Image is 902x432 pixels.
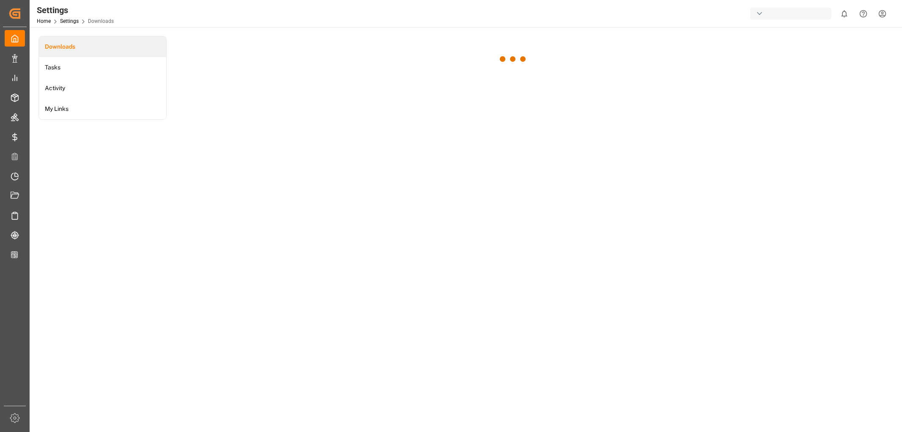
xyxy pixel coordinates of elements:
button: show 0 new notifications [835,4,854,23]
a: Activity [39,78,166,99]
a: Tasks [39,57,166,78]
button: Help Center [854,4,873,23]
a: Settings [60,18,79,24]
a: Home [37,18,51,24]
div: Settings [37,4,114,17]
a: My Links [39,99,166,119]
a: Downloads [39,36,166,57]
